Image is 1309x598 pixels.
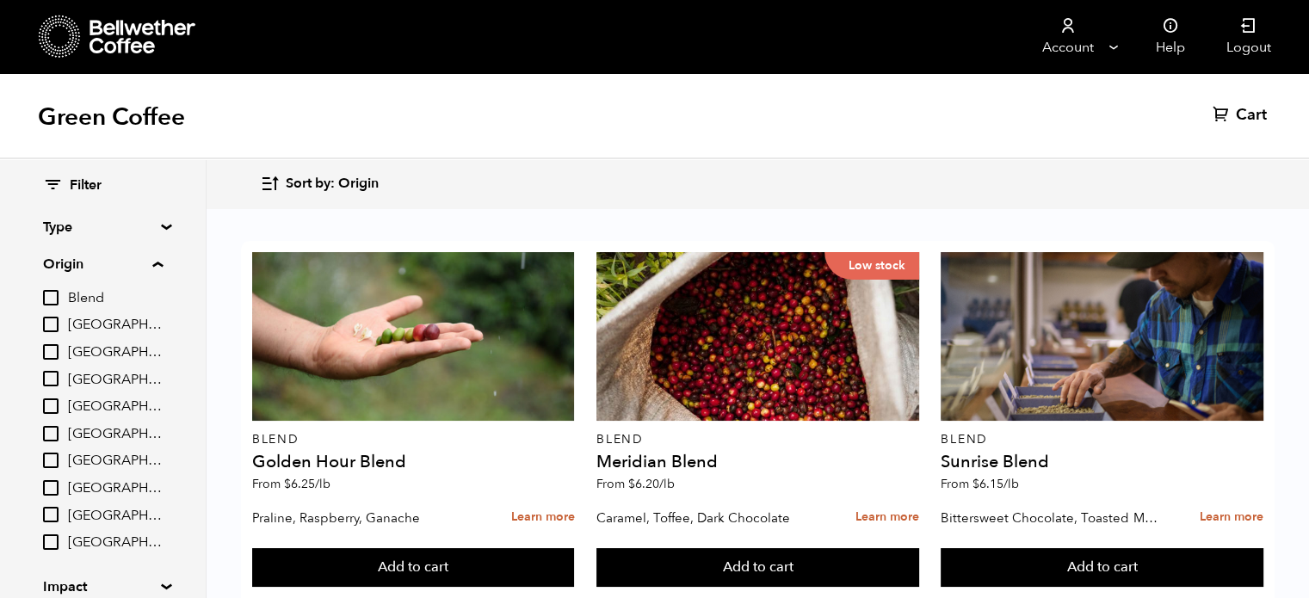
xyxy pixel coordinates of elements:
[972,476,1019,492] bdi: 6.15
[70,176,102,195] span: Filter
[68,398,163,416] span: [GEOGRAPHIC_DATA]
[596,434,919,446] p: Blend
[824,252,919,280] p: Low stock
[43,344,59,360] input: [GEOGRAPHIC_DATA]
[941,548,1263,588] button: Add to cart
[941,434,1263,446] p: Blend
[68,425,163,444] span: [GEOGRAPHIC_DATA]
[252,453,575,471] h4: Golden Hour Blend
[43,217,162,237] summary: Type
[596,252,919,421] a: Low stock
[38,102,185,133] h1: Green Coffee
[68,533,163,552] span: [GEOGRAPHIC_DATA]
[43,290,59,305] input: Blend
[43,371,59,386] input: [GEOGRAPHIC_DATA]
[1003,476,1019,492] span: /lb
[510,499,574,536] a: Learn more
[43,254,163,274] summary: Origin
[43,317,59,332] input: [GEOGRAPHIC_DATA]
[43,398,59,414] input: [GEOGRAPHIC_DATA]
[315,476,330,492] span: /lb
[252,476,330,492] span: From
[659,476,675,492] span: /lb
[284,476,291,492] span: $
[596,476,675,492] span: From
[596,548,919,588] button: Add to cart
[855,499,919,536] a: Learn more
[43,453,59,468] input: [GEOGRAPHIC_DATA]
[68,479,163,498] span: [GEOGRAPHIC_DATA]
[43,534,59,550] input: [GEOGRAPHIC_DATA]
[252,434,575,446] p: Blend
[260,163,379,204] button: Sort by: Origin
[68,316,163,335] span: [GEOGRAPHIC_DATA]
[972,476,979,492] span: $
[1200,499,1263,536] a: Learn more
[43,426,59,441] input: [GEOGRAPHIC_DATA]
[252,548,575,588] button: Add to cart
[43,576,162,597] summary: Impact
[284,476,330,492] bdi: 6.25
[68,507,163,526] span: [GEOGRAPHIC_DATA]
[941,453,1263,471] h4: Sunrise Blend
[68,343,163,362] span: [GEOGRAPHIC_DATA]
[596,453,919,471] h4: Meridian Blend
[941,476,1019,492] span: From
[628,476,675,492] bdi: 6.20
[68,371,163,390] span: [GEOGRAPHIC_DATA]
[941,505,1160,531] p: Bittersweet Chocolate, Toasted Marshmallow, Candied Orange, Praline
[43,507,59,522] input: [GEOGRAPHIC_DATA]
[43,480,59,496] input: [GEOGRAPHIC_DATA]
[68,289,163,308] span: Blend
[68,452,163,471] span: [GEOGRAPHIC_DATA]
[1236,105,1267,126] span: Cart
[252,505,472,531] p: Praline, Raspberry, Ganache
[286,175,379,194] span: Sort by: Origin
[628,476,635,492] span: $
[596,505,816,531] p: Caramel, Toffee, Dark Chocolate
[1213,105,1271,126] a: Cart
